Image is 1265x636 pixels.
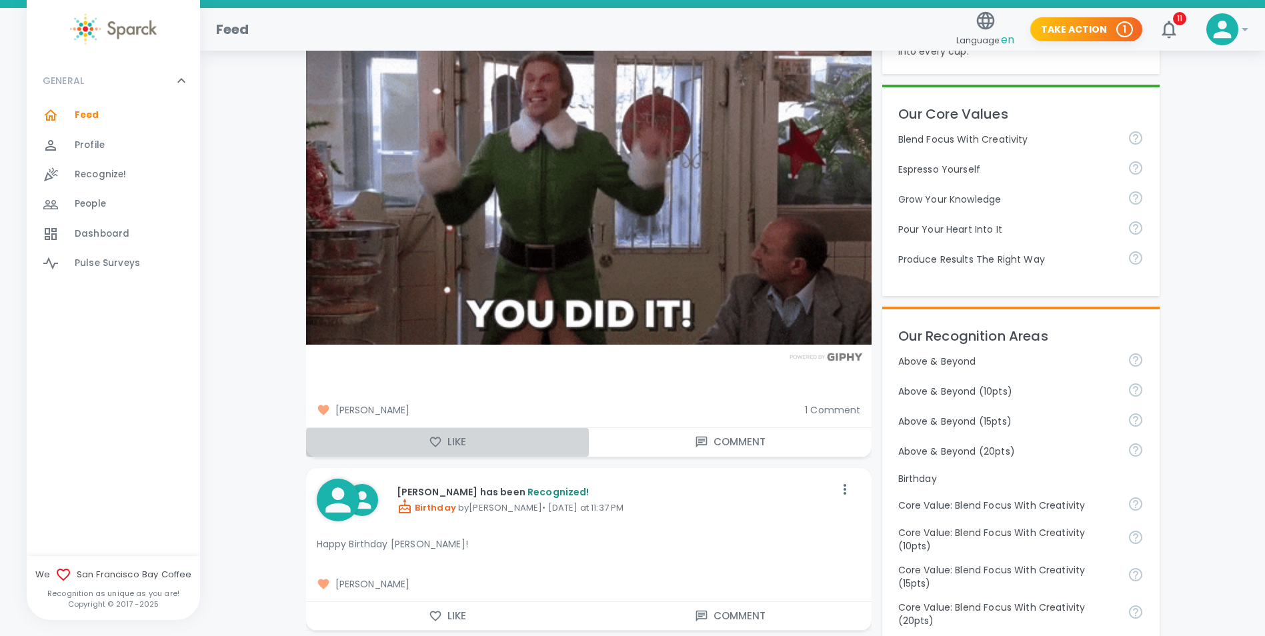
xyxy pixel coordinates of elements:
span: 1 Comment [805,403,860,417]
svg: Achieve goals today and innovate for tomorrow [1128,496,1144,512]
button: Take Action 1 [1030,17,1142,42]
h1: Feed [216,19,249,40]
p: Core Value: Blend Focus With Creativity (10pts) [898,526,1117,553]
button: Like [306,602,589,630]
svg: For going above and beyond! [1128,442,1144,458]
span: Feed [75,109,99,122]
svg: Find success working together and doing the right thing [1128,250,1144,266]
p: 1 [1123,23,1126,36]
p: Birthday [898,472,1144,485]
span: Profile [75,139,105,152]
a: Recognize! [27,160,200,189]
span: Recognize! [75,168,127,181]
span: Language: [956,31,1014,49]
a: Feed [27,101,200,130]
p: Core Value: Blend Focus With Creativity (15pts) [898,563,1117,590]
p: Our Recognition Areas [898,325,1144,347]
span: Pulse Surveys [75,257,140,270]
span: Dashboard [75,227,129,241]
p: [PERSON_NAME] has been [397,485,834,499]
button: 11 [1153,13,1185,45]
p: Recognition as unique as you are! [27,588,200,599]
p: Core Value: Blend Focus With Creativity (20pts) [898,601,1117,627]
svg: For going above and beyond! [1128,352,1144,368]
p: Blend Focus With Creativity [898,133,1117,146]
a: Profile [27,131,200,160]
svg: Achieve goals today and innovate for tomorrow [1128,567,1144,583]
p: Above & Beyond (10pts) [898,385,1117,398]
svg: Achieve goals today and innovate for tomorrow [1128,130,1144,146]
a: People [27,189,200,219]
span: Birthday [397,501,456,514]
p: Core Value: Blend Focus With Creativity [898,499,1117,512]
svg: Follow your curiosity and learn together [1128,190,1144,206]
svg: For going above and beyond! [1128,412,1144,428]
p: Copyright © 2017 - 2025 [27,599,200,609]
p: Above & Beyond (20pts) [898,445,1117,458]
a: Pulse Surveys [27,249,200,278]
img: Sparck logo [70,13,157,45]
p: Happy Birthday [PERSON_NAME]! [317,537,861,551]
a: Dashboard [27,219,200,249]
span: Recognized! [527,485,589,499]
span: en [1001,32,1014,47]
button: Like [306,428,589,456]
span: 11 [1173,12,1186,25]
div: GENERAL [27,61,200,101]
button: Language:en [951,6,1020,53]
p: Grow Your Knowledge [898,193,1117,206]
span: People [75,197,106,211]
p: by [PERSON_NAME] • [DATE] at 11:37 PM [397,499,834,515]
a: Sparck logo [27,13,200,45]
p: Above & Beyond (15pts) [898,415,1117,428]
p: Pour Your Heart Into It [898,223,1117,236]
span: We San Francisco Bay Coffee [27,567,200,583]
button: Comment [589,428,872,456]
svg: Achieve goals today and innovate for tomorrow [1128,604,1144,620]
p: Our Core Values [898,103,1144,125]
svg: Come to work to make a difference in your own way [1128,220,1144,236]
svg: For going above and beyond! [1128,382,1144,398]
span: [PERSON_NAME] [317,403,795,417]
svg: Share your voice and your ideas [1128,160,1144,176]
img: Powered by GIPHY [786,353,866,361]
p: Espresso Yourself [898,163,1117,176]
p: GENERAL [43,74,84,87]
p: Produce Results The Right Way [898,253,1117,266]
p: Above & Beyond [898,355,1117,368]
div: GENERAL [27,101,200,283]
svg: Achieve goals today and innovate for tomorrow [1128,529,1144,545]
button: Comment [589,602,872,630]
span: [PERSON_NAME] [317,577,861,591]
